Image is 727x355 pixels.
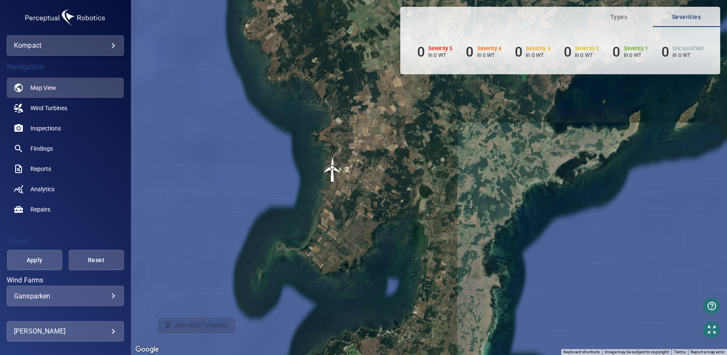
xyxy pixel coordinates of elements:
a: map active [7,78,124,98]
span: Wind Turbines [30,104,67,112]
div: kompact [14,39,117,52]
div: Wind Farms [7,286,124,306]
p: in 0 WT [428,52,453,58]
div: Gansparken [14,292,117,300]
button: Reset [69,250,124,270]
h6: 0 [612,44,620,60]
li: Severity 2 [564,44,599,60]
a: inspections noActive [7,118,124,138]
h6: Severity 2 [575,46,599,51]
h6: 0 [661,44,669,60]
img: windFarmIcon.svg [320,157,345,182]
a: repairs noActive [7,199,124,220]
h4: Navigation [7,62,124,71]
a: findings noActive [7,138,124,159]
a: windturbines noActive [7,98,124,118]
button: Keyboard shortcuts [563,349,600,355]
span: Repairs [30,205,50,214]
label: Wind Farms [7,277,124,284]
h6: 0 [515,44,522,60]
div: kompact [7,35,124,56]
h6: Severity 4 [477,46,502,51]
h6: Severity 1 [624,46,648,51]
h6: Unclassified [672,46,703,51]
li: Severity 1 [612,44,648,60]
p: in 0 WT [526,52,550,58]
span: Reset [79,255,113,266]
div: 2 [345,157,349,182]
a: analytics noActive [7,179,124,199]
a: Report a map error [691,350,724,354]
li: Severity Unclassified [661,44,703,60]
li: Severity 5 [417,44,453,60]
span: Reports [30,165,51,173]
h6: 0 [466,44,473,60]
a: reports noActive [7,159,124,179]
p: in 0 WT [575,52,599,58]
span: Types [590,12,648,22]
span: Severities [658,12,715,22]
p: in 0 WT [624,52,648,58]
h4: Filters [7,237,124,246]
li: Severity 3 [515,44,550,60]
span: Apply [18,255,52,266]
h6: Severity 3 [526,46,550,51]
span: Image may be subject to copyright [605,350,669,354]
span: Findings [30,144,53,153]
img: Google [133,344,161,355]
button: Apply [7,250,62,270]
h6: Severity 5 [428,46,453,51]
p: in 0 WT [672,52,703,58]
h6: 0 [564,44,571,60]
span: Map View [30,84,56,92]
span: Analytics [30,185,55,193]
gmp-advanced-marker: 2 [320,157,345,184]
li: Severity 4 [466,44,501,60]
a: Open this area in Google Maps (opens a new window) [133,344,161,355]
img: kompact-logo [23,7,107,29]
a: Terms [674,350,686,354]
span: Inspections [30,124,61,133]
p: in 0 WT [477,52,502,58]
div: [PERSON_NAME] [14,325,117,338]
h6: 0 [417,44,425,60]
